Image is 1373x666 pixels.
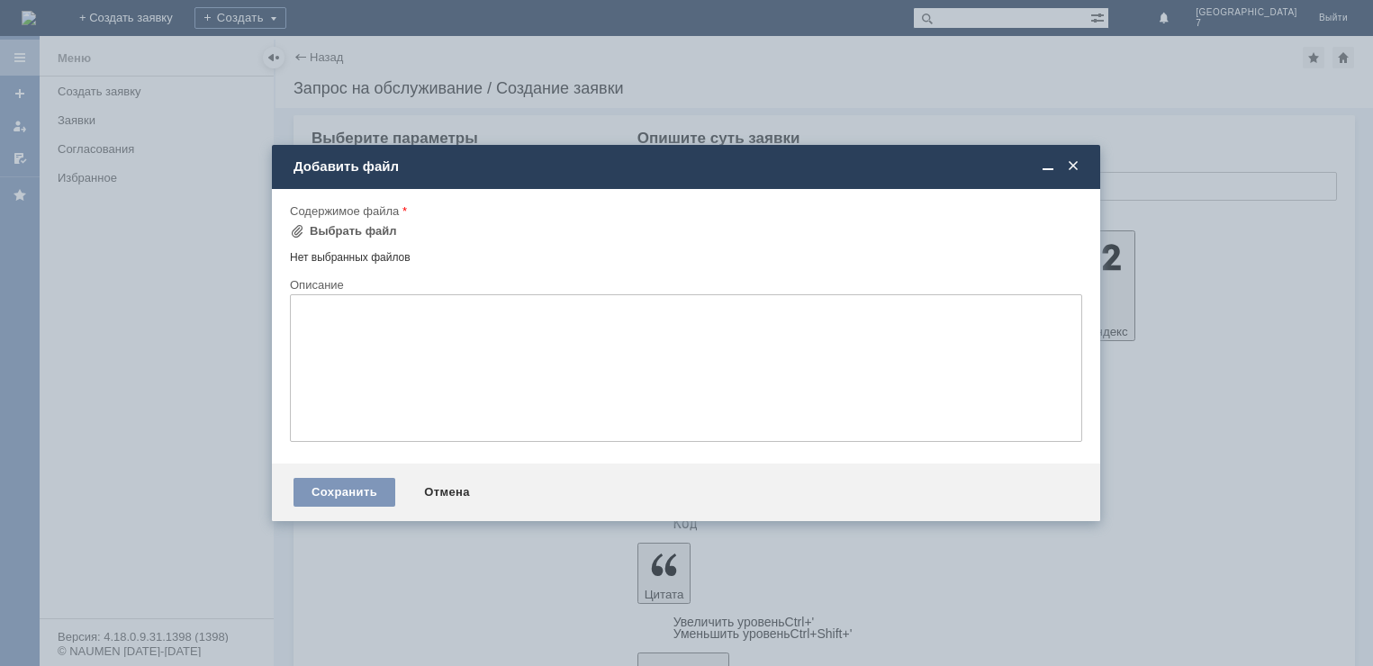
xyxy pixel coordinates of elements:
[290,205,1079,217] div: Содержимое файла
[1039,158,1057,175] span: Свернуть (Ctrl + M)
[294,158,1082,175] div: Добавить файл
[7,7,263,36] div: прошу вас удалить все отложенные чеки за [DATE]
[310,224,397,238] div: Выбрать файл
[290,244,1082,265] div: Нет выбранных файлов
[1064,158,1082,175] span: Закрыть
[290,279,1079,291] div: Описание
